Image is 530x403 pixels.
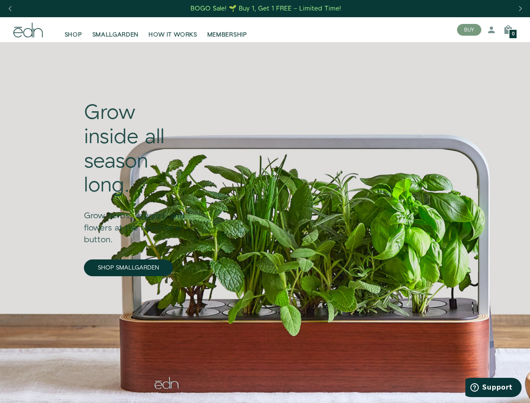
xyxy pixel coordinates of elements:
[84,198,193,246] div: Grow herbs, veggies, and flowers at the touch of a button.
[190,2,342,15] a: BOGO Sale! 🌱 Buy 1, Get 1 FREE – Limited Time!
[144,21,202,39] a: HOW IT WORKS
[92,31,139,39] span: SMALLGARDEN
[84,259,173,276] a: SHOP SMALLGARDEN
[65,31,82,39] span: SHOP
[60,21,87,39] a: SHOP
[191,4,341,13] div: BOGO Sale! 🌱 Buy 1, Get 1 FREE – Limited Time!
[202,21,252,39] a: MEMBERSHIP
[512,32,514,37] span: 0
[149,31,197,39] span: HOW IT WORKS
[87,21,144,39] a: SMALLGARDEN
[207,31,247,39] span: MEMBERSHIP
[465,378,522,399] iframe: Opens a widget where you can find more information
[84,101,193,198] div: Grow inside all season long.
[457,24,481,36] button: BUY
